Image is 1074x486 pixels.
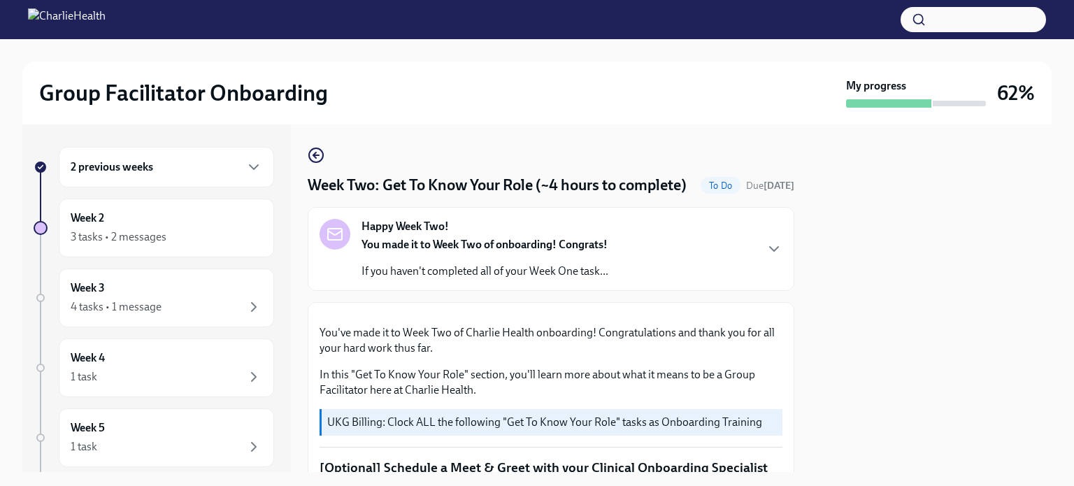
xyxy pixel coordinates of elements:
[71,159,153,175] h6: 2 previous weeks
[320,325,782,356] p: You've made it to Week Two of Charlie Health onboarding! Congratulations and thank you for all yo...
[320,459,782,477] p: [Optional] Schedule a Meet & Greet with your Clinical Onboarding Specialist
[39,79,328,107] h2: Group Facilitator Onboarding
[746,180,794,192] span: Due
[34,408,274,467] a: Week 51 task
[361,219,449,234] strong: Happy Week Two!
[71,210,104,226] h6: Week 2
[34,338,274,397] a: Week 41 task
[71,299,162,315] div: 4 tasks • 1 message
[746,179,794,192] span: September 16th, 2025 08:00
[764,180,794,192] strong: [DATE]
[701,180,740,191] span: To Do
[34,199,274,257] a: Week 23 tasks • 2 messages
[71,439,97,455] div: 1 task
[327,415,777,430] p: UKG Billing: Clock ALL the following "Get To Know Your Role" tasks as Onboarding Training
[34,269,274,327] a: Week 34 tasks • 1 message
[71,280,105,296] h6: Week 3
[997,80,1035,106] h3: 62%
[846,78,906,94] strong: My progress
[308,175,687,196] h4: Week Two: Get To Know Your Role (~4 hours to complete)
[71,369,97,385] div: 1 task
[28,8,106,31] img: CharlieHealth
[71,229,166,245] div: 3 tasks • 2 messages
[320,367,782,398] p: In this "Get To Know Your Role" section, you'll learn more about what it means to be a Group Faci...
[361,238,608,251] strong: You made it to Week Two of onboarding! Congrats!
[71,420,105,436] h6: Week 5
[361,264,608,279] p: If you haven't completed all of your Week One task...
[71,350,105,366] h6: Week 4
[59,147,274,187] div: 2 previous weeks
